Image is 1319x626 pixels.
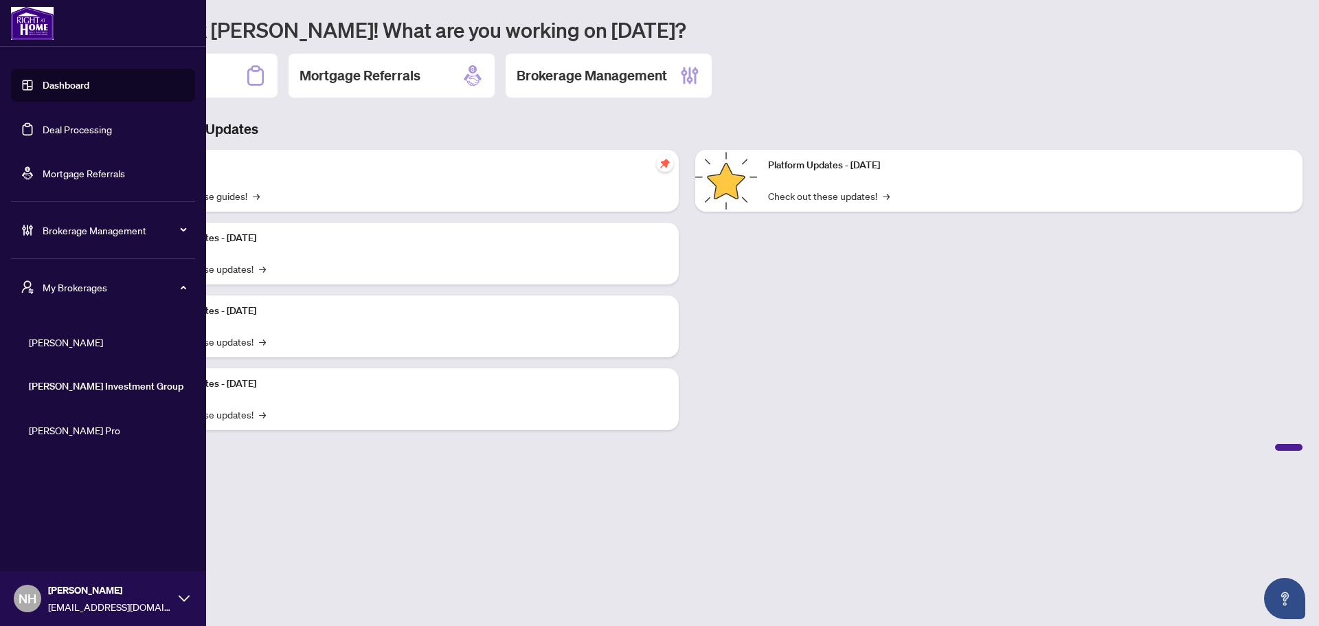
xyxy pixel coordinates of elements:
[43,280,185,295] span: My Brokerages
[11,7,54,40] img: logo
[144,304,668,319] p: Platform Updates - [DATE]
[259,334,266,349] span: →
[144,377,668,392] p: Platform Updates - [DATE]
[768,158,1292,173] p: Platform Updates - [DATE]
[29,335,185,350] span: [PERSON_NAME]
[19,589,36,608] span: NH
[1264,578,1305,619] button: Open asap
[517,66,667,85] h2: Brokerage Management
[21,280,34,294] span: user-switch
[71,16,1303,43] h1: Welcome back [PERSON_NAME]! What are you working on [DATE]?
[43,223,185,238] span: Brokerage Management
[300,66,420,85] h2: Mortgage Referrals
[259,261,266,276] span: →
[71,120,1303,139] h3: Brokerage & Industry Updates
[883,188,890,203] span: →
[48,599,172,614] span: [EMAIL_ADDRESS][DOMAIN_NAME]
[144,231,668,246] p: Platform Updates - [DATE]
[144,158,668,173] p: Self-Help
[29,423,185,438] span: [PERSON_NAME] Pro
[657,155,673,172] span: pushpin
[695,150,757,212] img: Platform Updates - June 23, 2025
[768,188,890,203] a: Check out these updates!→
[43,123,112,135] a: Deal Processing
[48,583,172,598] span: [PERSON_NAME]
[253,188,260,203] span: →
[29,379,185,394] span: [PERSON_NAME] Investment Group
[43,167,125,179] a: Mortgage Referrals
[259,407,266,422] span: →
[43,79,89,91] a: Dashboard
